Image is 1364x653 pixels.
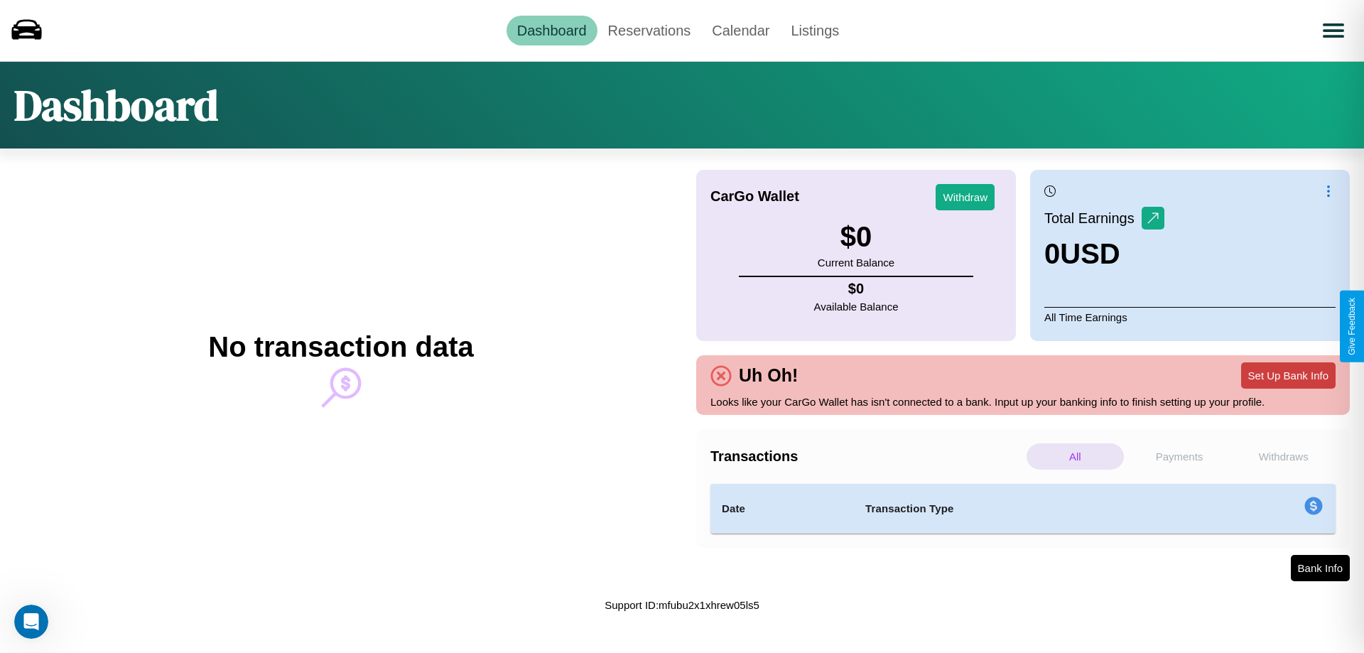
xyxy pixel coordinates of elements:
[14,605,48,639] iframe: Intercom live chat
[701,16,780,45] a: Calendar
[865,500,1188,517] h4: Transaction Type
[1314,11,1353,50] button: Open menu
[1044,307,1336,327] p: All Time Earnings
[14,76,218,134] h1: Dashboard
[710,448,1023,465] h4: Transactions
[597,16,702,45] a: Reservations
[710,484,1336,534] table: simple table
[818,221,894,253] h3: $ 0
[814,297,899,316] p: Available Balance
[605,595,759,615] p: Support ID: mfubu2x1xhrew05ls5
[208,331,473,363] h2: No transaction data
[1291,555,1350,581] button: Bank Info
[1241,362,1336,389] button: Set Up Bank Info
[814,281,899,297] h4: $ 0
[1131,443,1228,470] p: Payments
[1347,298,1357,355] div: Give Feedback
[507,16,597,45] a: Dashboard
[780,16,850,45] a: Listings
[732,365,805,386] h4: Uh Oh!
[1044,238,1164,270] h3: 0 USD
[1027,443,1124,470] p: All
[1044,205,1142,231] p: Total Earnings
[710,392,1336,411] p: Looks like your CarGo Wallet has isn't connected to a bank. Input up your banking info to finish ...
[710,188,799,205] h4: CarGo Wallet
[936,184,995,210] button: Withdraw
[1235,443,1332,470] p: Withdraws
[722,500,843,517] h4: Date
[818,253,894,272] p: Current Balance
